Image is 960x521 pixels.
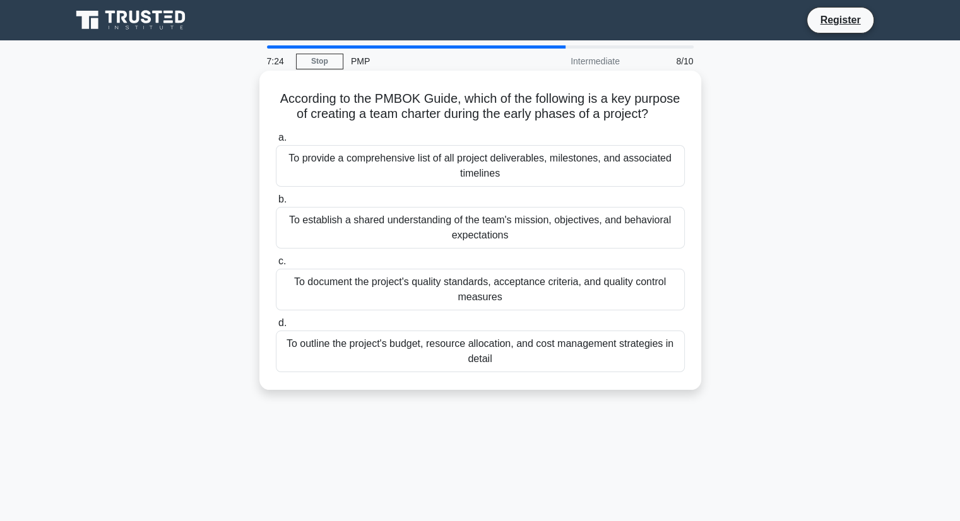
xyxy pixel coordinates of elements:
[627,49,701,74] div: 8/10
[278,255,286,266] span: c.
[259,49,296,74] div: 7:24
[278,194,287,204] span: b.
[276,145,685,187] div: To provide a comprehensive list of all project deliverables, milestones, and associated timelines
[343,49,517,74] div: PMP
[278,132,287,143] span: a.
[278,317,287,328] span: d.
[276,207,685,249] div: To establish a shared understanding of the team's mission, objectives, and behavioral expectations
[812,12,868,28] a: Register
[296,54,343,69] a: Stop
[276,269,685,310] div: To document the project's quality standards, acceptance criteria, and quality control measures
[517,49,627,74] div: Intermediate
[275,91,686,122] h5: According to the PMBOK Guide, which of the following is a key purpose of creating a team charter ...
[276,331,685,372] div: To outline the project's budget, resource allocation, and cost management strategies in detail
